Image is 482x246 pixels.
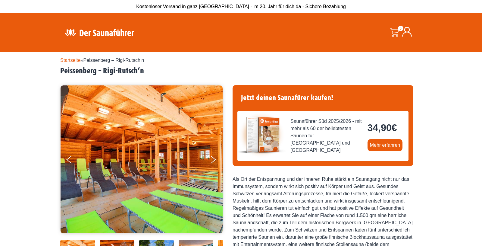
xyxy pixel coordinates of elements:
a: Startseite [60,58,81,63]
h4: Jetzt deinen Saunafürer kaufen! [237,90,408,106]
span: 0 [398,26,403,31]
span: Peissenberg – Rigi-Rutsch’n [83,58,144,63]
img: der-saunafuehrer-2025-sued.jpg [237,111,286,159]
button: Previous [67,153,82,168]
span: Kostenloser Versand in ganz [GEOGRAPHIC_DATA] - im 20. Jahr für dich da - Sichere Bezahlung [136,4,346,9]
span: € [392,122,397,133]
h2: Peissenberg – Rigi-Rutsch’n [60,66,422,76]
span: Saunaführer Süd 2025/2026 - mit mehr als 60 der beliebtesten Saunen für [GEOGRAPHIC_DATA] und [GE... [290,118,363,154]
button: Next [210,153,225,168]
span: » [60,58,144,63]
a: Mehr erfahren [368,139,403,151]
bdi: 34,90 [368,122,397,133]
